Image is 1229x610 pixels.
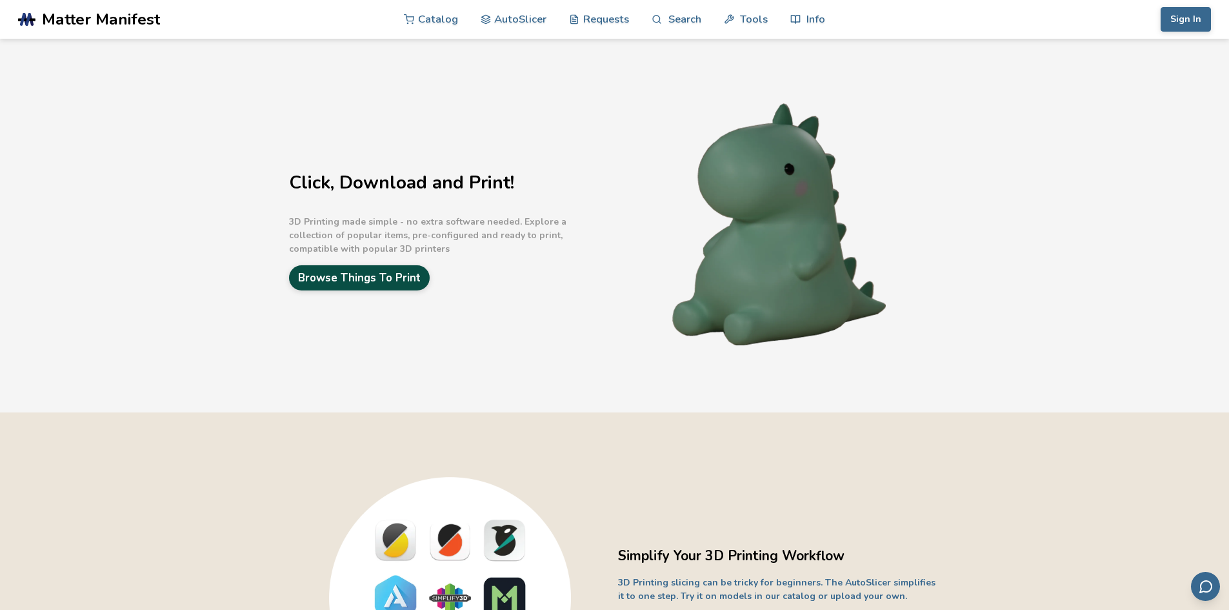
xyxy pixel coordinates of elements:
[289,215,612,256] p: 3D Printing made simple - no extra software needed. Explore a collection of popular items, pre-co...
[42,10,160,28] span: Matter Manifest
[618,576,941,603] p: 3D Printing slicing can be tricky for beginners. The AutoSlicer simplifies it to one step. Try it...
[289,173,612,193] h1: Click, Download and Print!
[289,265,430,290] a: Browse Things To Print
[1161,7,1211,32] button: Sign In
[1191,572,1220,601] button: Send feedback via email
[618,546,941,566] h2: Simplify Your 3D Printing Workflow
